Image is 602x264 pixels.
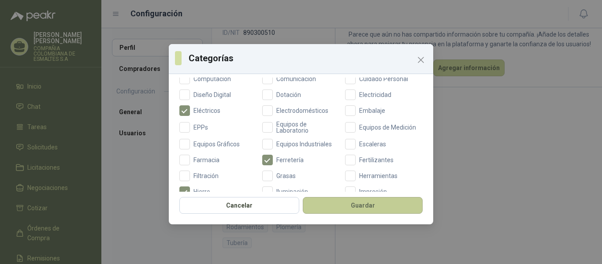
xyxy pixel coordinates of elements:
span: Hierro [190,189,214,195]
button: Cancelar [179,197,299,214]
span: Embalaje [356,108,389,114]
span: Farmacia [190,157,223,163]
button: Close [414,53,428,67]
span: Iluminación [273,189,312,195]
span: Filtración [190,173,222,179]
span: Ferretería [273,157,307,163]
span: Diseño Digital [190,92,234,98]
span: Comunicación [273,76,320,82]
span: Electricidad [356,92,395,98]
h3: Categorías [189,52,427,65]
span: Grasas [273,173,299,179]
span: Cuidado Personal [356,76,412,82]
span: Equipos Industriales [273,141,335,147]
span: Impresión [356,189,390,195]
span: Dotación [273,92,305,98]
span: Equipos Gráficos [190,141,243,147]
span: Escaleras [356,141,390,147]
span: Computación [190,76,234,82]
span: Eléctricos [190,108,224,114]
span: Herramientas [356,173,401,179]
button: Guardar [303,197,423,214]
span: Equipos de Laboratorio [273,121,340,134]
span: Fertilizantes [356,157,397,163]
span: Equipos de Medición [356,124,420,130]
span: EPPs [190,124,212,130]
span: Electrodomésticos [273,108,332,114]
